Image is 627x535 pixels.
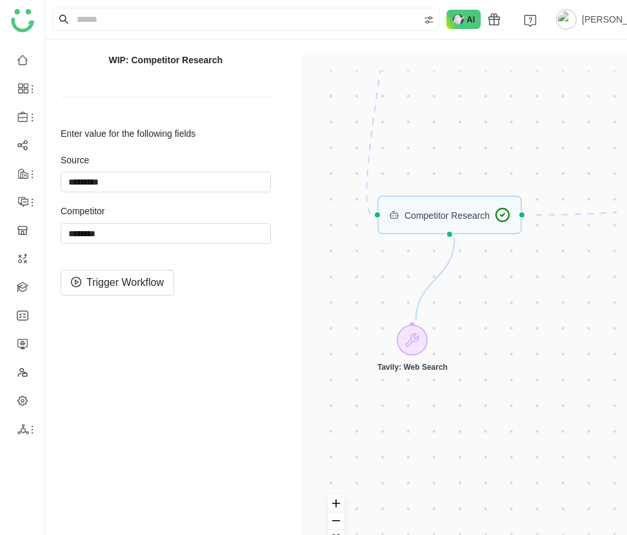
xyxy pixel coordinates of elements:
[61,128,271,139] h3: Enter value for the following fields
[446,10,481,29] img: ask-buddy-normal.svg
[61,154,271,167] label: Source
[61,270,174,296] button: Trigger Workflow
[86,274,164,290] span: Trigger Workflow
[424,15,434,25] img: search-type.svg
[377,196,522,234] div: Competitor Research
[61,55,271,66] h1: WIP: Competitor Research
[556,9,577,30] img: avatar
[328,495,344,512] button: zoom in
[524,14,537,27] img: help.svg
[328,512,344,530] button: zoom out
[377,325,448,372] div: Tavily: Web Search
[61,205,271,218] label: Competitor
[11,9,34,32] img: logo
